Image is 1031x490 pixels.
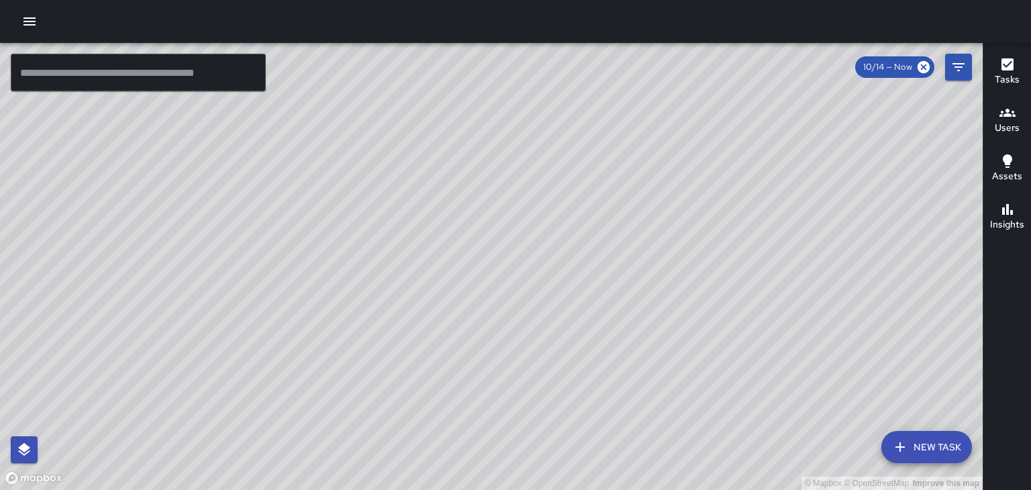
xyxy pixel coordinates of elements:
button: Insights [983,193,1031,242]
button: New Task [881,431,972,463]
button: Users [983,97,1031,145]
h6: Insights [990,217,1024,232]
div: 10/14 — Now [855,56,934,78]
button: Assets [983,145,1031,193]
h6: Tasks [995,72,1020,87]
button: Tasks [983,48,1031,97]
h6: Users [995,121,1020,136]
h6: Assets [992,169,1022,184]
button: Filters [945,54,972,81]
span: 10/14 — Now [855,60,920,74]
